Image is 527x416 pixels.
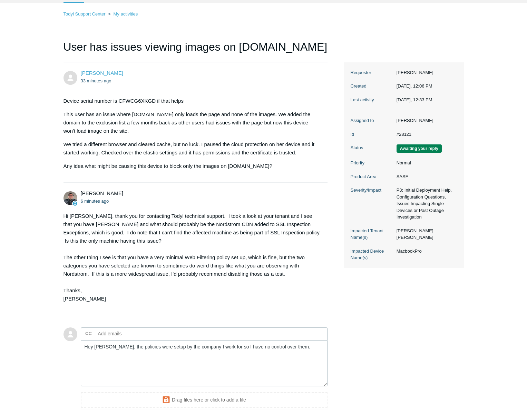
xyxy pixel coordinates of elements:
dd: [PERSON_NAME] [393,117,457,124]
p: Any idea what might be causing this device to block only the images on [DOMAIN_NAME]? [64,162,321,170]
time: 09/15/2025, 12:06 [81,78,111,83]
textarea: Add your reply [81,340,328,387]
dt: Product Area [351,173,393,180]
h1: User has issues viewing images on [DOMAIN_NAME] [64,39,328,62]
p: We tried a different browser and cleared cache, but no luck. I paused the cloud protection on her... [64,140,321,157]
input: Add emails [95,328,169,339]
a: [PERSON_NAME] [81,70,123,76]
span: Ken Lewellen [81,70,123,76]
dt: Assigned to [351,117,393,124]
dt: Status [351,144,393,151]
dt: Priority [351,160,393,166]
dd: #28121 [393,131,457,138]
dd: Normal [393,160,457,166]
dd: MacbookPro [393,248,457,255]
dt: Created [351,83,393,90]
span: Matt Robinson [81,190,123,196]
div: Hi [PERSON_NAME], thank you for contacting Todyl technical support. I took a look at your tenant ... [64,212,321,303]
li: My activities [107,11,138,17]
li: Todyl Support Center [64,11,107,17]
time: 09/15/2025, 12:06 [397,83,432,89]
dt: Impacted Tenant Name(s) [351,227,393,241]
p: This user has an issue where [DOMAIN_NAME] only loads the page and none of the images. We added t... [64,110,321,135]
time: 09/15/2025, 12:33 [397,97,432,102]
time: 09/15/2025, 12:33 [81,199,109,204]
p: Device serial number is CFWCG6XKGD if that helps [64,97,321,105]
dt: Requester [351,69,393,76]
a: My activities [113,11,138,17]
dd: P3: Initial Deployment Help, Configuration Questions, Issues Impacting Single Devices or Past Out... [393,187,457,221]
dt: Last activity [351,97,393,103]
a: Todyl Support Center [64,11,106,17]
dt: Impacted Device Name(s) [351,248,393,261]
dd: SASE [393,173,457,180]
dd: [PERSON_NAME] [PERSON_NAME] [393,227,457,241]
span: We are waiting for you to respond [397,144,442,153]
dt: Id [351,131,393,138]
label: CC [85,328,92,339]
dd: [PERSON_NAME] [393,69,457,76]
dt: Severity/Impact [351,187,393,194]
